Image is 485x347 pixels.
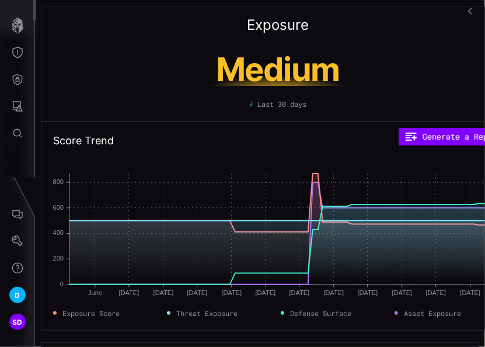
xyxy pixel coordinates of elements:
span: D [15,289,20,301]
text: [DATE] [153,289,174,296]
text: 400 [53,230,64,237]
span: Exposure Score [62,308,120,318]
h1: Medium [168,53,388,86]
text: 0 [60,280,64,287]
span: Asset Exposure [404,308,461,318]
text: [DATE] [256,289,276,296]
text: June [88,289,102,296]
h2: Score Trend [53,134,114,148]
span: Defense Surface [290,308,351,318]
text: [DATE] [426,289,446,296]
text: [DATE] [289,289,310,296]
h2: Exposure [247,18,309,32]
text: [DATE] [358,289,378,296]
span: SD [12,316,23,328]
text: 200 [53,255,64,262]
text: [DATE] [392,289,413,296]
text: [DATE] [324,289,344,296]
text: [DATE] [460,289,481,296]
span: Threat Exposure [176,308,238,318]
text: 600 [53,204,64,211]
text: 800 [53,178,64,185]
text: [DATE] [119,289,139,296]
button: SD [1,308,34,335]
text: [DATE] [222,289,242,296]
text: [DATE] [187,289,208,296]
button: D [1,282,34,308]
